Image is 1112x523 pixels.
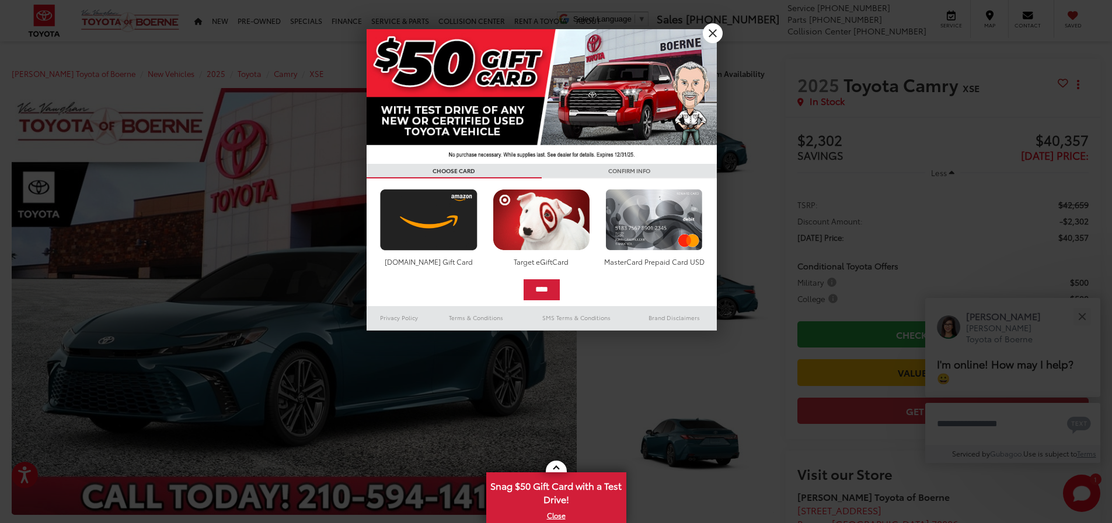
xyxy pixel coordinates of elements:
a: Terms & Conditions [431,311,521,325]
img: targetcard.png [490,189,593,251]
h3: CHOOSE CARD [367,164,542,178]
div: Target eGiftCard [490,257,593,266]
span: Snag $50 Gift Card with a Test Drive! [487,473,625,509]
img: mastercard.png [602,189,706,251]
div: MasterCard Prepaid Card USD [602,257,706,266]
a: Privacy Policy [367,311,432,325]
a: Brand Disclaimers [632,311,717,325]
a: SMS Terms & Conditions [521,311,632,325]
h3: CONFIRM INFO [542,164,717,178]
img: amazoncard.png [377,189,480,251]
div: [DOMAIN_NAME] Gift Card [377,257,480,266]
img: 42635_top_851395.jpg [367,29,717,164]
